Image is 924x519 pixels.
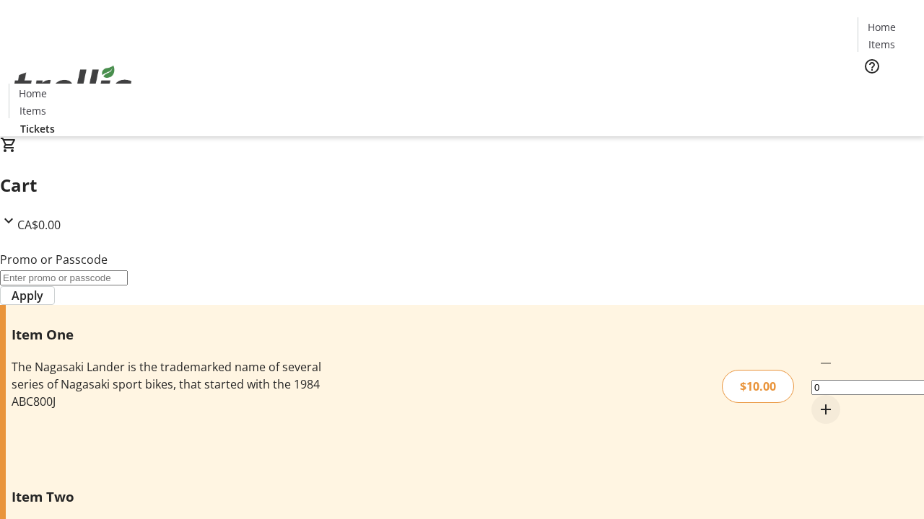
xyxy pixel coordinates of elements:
a: Items [9,103,56,118]
span: Apply [12,287,43,304]
button: Help [858,52,886,81]
img: Orient E2E Organization 0iFQ4CTjzl's Logo [9,50,137,122]
span: Home [19,86,47,101]
span: Items [19,103,46,118]
a: Home [858,19,905,35]
a: Tickets [9,121,66,136]
div: The Nagasaki Lander is the trademarked name of several series of Nagasaki sport bikes, that start... [12,358,327,410]
span: Home [868,19,896,35]
a: Tickets [858,84,915,99]
span: Items [868,37,895,52]
h3: Item Two [12,487,327,507]
span: Tickets [20,121,55,136]
button: Increment by one [811,395,840,424]
div: $10.00 [722,370,794,403]
h3: Item One [12,324,327,345]
span: CA$0.00 [17,217,61,233]
span: Tickets [869,84,904,99]
a: Home [9,86,56,101]
a: Items [858,37,905,52]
